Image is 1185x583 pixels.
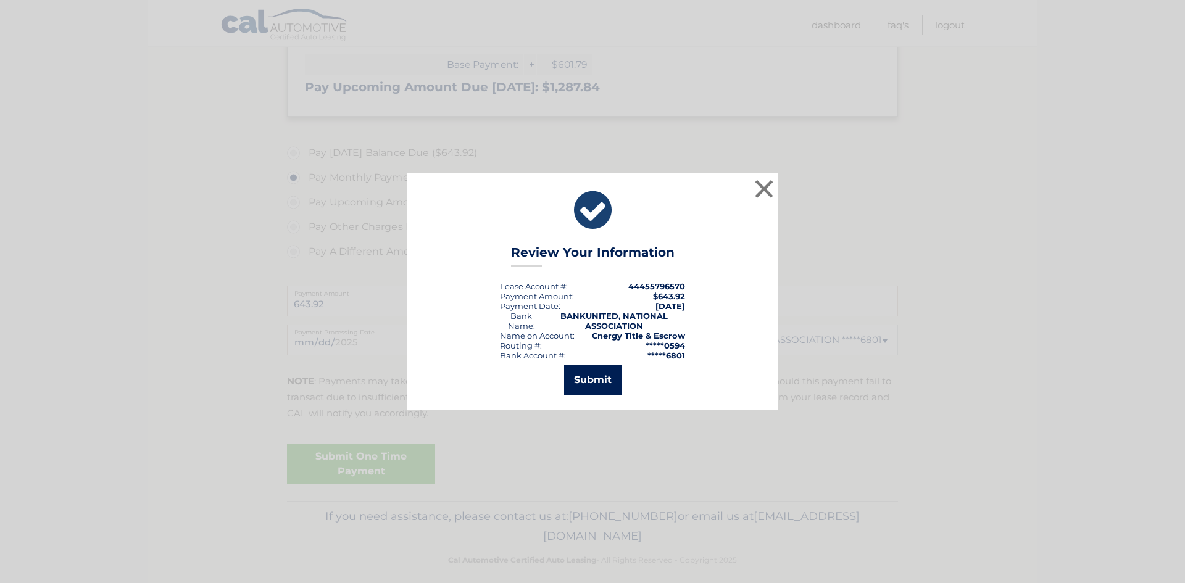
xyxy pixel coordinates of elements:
[500,291,574,301] div: Payment Amount:
[500,331,575,341] div: Name on Account:
[500,350,566,360] div: Bank Account #:
[500,301,560,311] div: :
[500,311,543,331] div: Bank Name:
[655,301,685,311] span: [DATE]
[592,331,685,341] strong: Cnergy Title & Escrow
[752,176,776,201] button: ×
[500,281,568,291] div: Lease Account #:
[560,311,668,331] strong: BANKUNITED, NATIONAL ASSOCIATION
[653,291,685,301] span: $643.92
[500,341,542,350] div: Routing #:
[564,365,622,395] button: Submit
[500,301,559,311] span: Payment Date
[511,245,675,267] h3: Review Your Information
[628,281,685,291] strong: 44455796570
